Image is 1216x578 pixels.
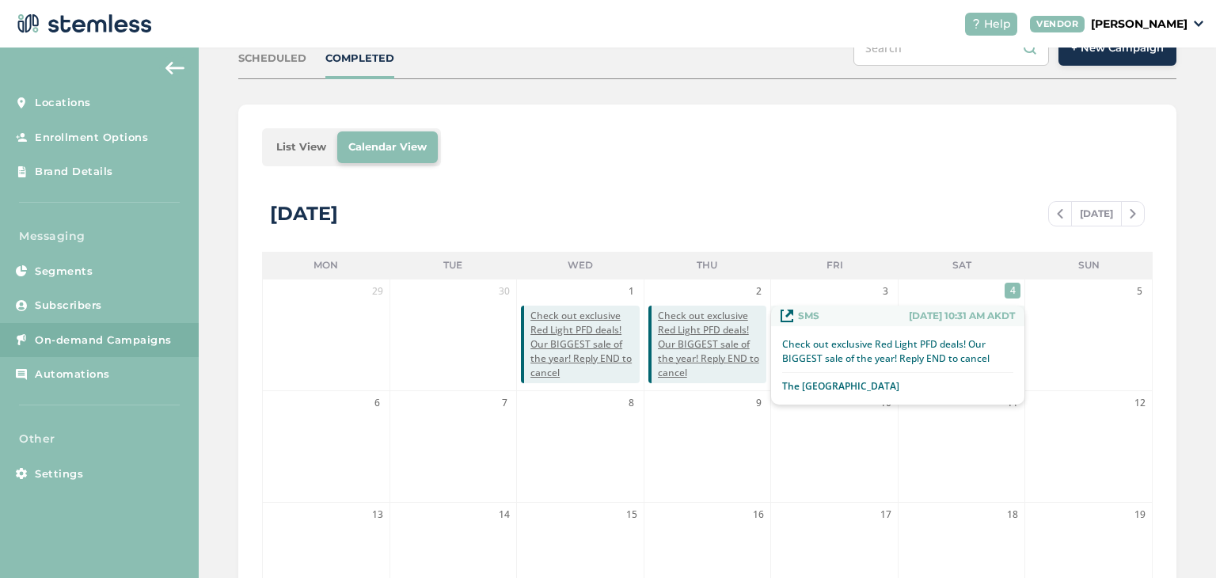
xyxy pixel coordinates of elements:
[624,507,640,523] span: 15
[909,309,1015,323] span: [DATE] 10:31 AM AKDT
[1194,21,1203,27] img: icon_down-arrow-small-66adaf34.svg
[1091,16,1187,32] p: [PERSON_NAME]
[35,264,93,279] span: Segments
[971,19,981,29] img: icon-help-white-03924b79.svg
[13,8,152,40] img: logo-dark-0685b13c.svg
[1030,16,1085,32] div: VENDOR
[265,131,337,163] li: List View
[1132,283,1148,299] span: 5
[496,395,512,411] span: 7
[370,507,386,523] span: 13
[899,252,1026,279] li: Sat
[853,30,1049,66] input: Search
[624,283,640,299] span: 1
[516,252,644,279] li: Wed
[389,252,517,279] li: Tue
[238,51,306,67] div: SCHEDULED
[1005,507,1020,523] span: 18
[878,507,894,523] span: 17
[1137,502,1216,578] iframe: Chat Widget
[35,333,172,348] span: On-demand Campaigns
[878,283,894,299] span: 3
[496,283,512,299] span: 30
[1058,31,1176,66] button: + New Campaign
[35,164,113,180] span: Brand Details
[1025,252,1153,279] li: Sun
[262,252,389,279] li: Mon
[771,252,899,279] li: Fri
[750,507,766,523] span: 16
[35,367,110,382] span: Automations
[624,395,640,411] span: 8
[1071,40,1164,56] span: + New Campaign
[270,200,338,228] div: [DATE]
[325,51,394,67] div: COMPLETED
[782,337,1013,366] p: Check out exclusive Red Light PFD deals! Our BIGGEST sale of the year! Reply END to cancel
[1071,202,1122,226] span: [DATE]
[1130,209,1136,219] img: icon-chevron-right-bae969c5.svg
[35,466,83,482] span: Settings
[644,252,771,279] li: Thu
[165,62,184,74] img: icon-arrow-back-accent-c549486e.svg
[1132,395,1148,411] span: 12
[1057,209,1063,219] img: icon-chevron-left-b8c47ebb.svg
[370,395,386,411] span: 6
[750,283,766,299] span: 2
[750,395,766,411] span: 9
[370,283,386,299] span: 29
[798,309,819,323] span: SMS
[530,309,640,380] span: Check out exclusive Red Light PFD deals! Our BIGGEST sale of the year! Reply END to cancel
[1132,507,1148,523] span: 19
[1005,283,1020,299] span: 4
[35,298,102,314] span: Subscribers
[782,379,899,394] p: The [GEOGRAPHIC_DATA]
[658,309,767,380] span: Check out exclusive Red Light PFD deals! Our BIGGEST sale of the year! Reply END to cancel
[35,130,148,146] span: Enrollment Options
[337,131,438,163] li: Calendar View
[984,16,1011,32] span: Help
[35,95,91,111] span: Locations
[496,507,512,523] span: 14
